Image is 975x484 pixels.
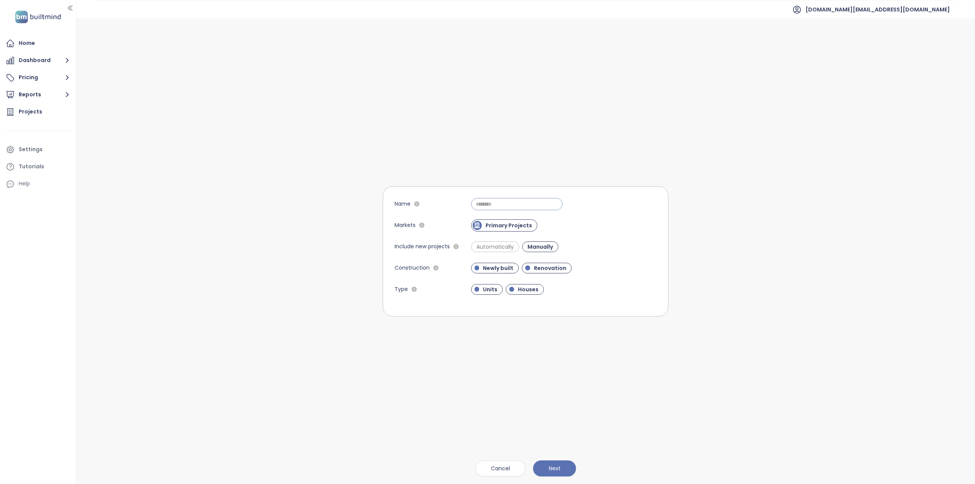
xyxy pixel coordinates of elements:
[806,0,950,19] span: [DOMAIN_NAME][EMAIL_ADDRESS][DOMAIN_NAME]
[19,179,30,188] div: Help
[395,242,461,251] div: Include new projects
[474,222,480,228] img: primary market
[4,53,72,68] button: Dashboard
[395,200,422,209] div: Name
[417,221,427,230] button: Markets
[491,464,510,473] span: Cancel
[19,145,43,154] div: Settings
[432,264,441,273] button: Construction
[524,243,557,251] span: Manually
[410,285,419,294] button: Type
[549,464,561,473] span: Next
[395,285,419,294] div: Type
[4,36,72,51] a: Home
[482,222,536,229] span: Primary Projects
[4,176,72,192] div: Help
[475,460,526,476] button: Cancel
[19,107,42,117] div: Projects
[452,242,461,251] button: Include new projects
[13,9,63,25] img: logo
[19,38,35,48] div: Home
[479,286,501,293] span: Units
[19,162,44,171] div: Tutorials
[4,87,72,102] button: Reports
[4,142,72,157] a: Settings
[395,221,427,230] div: Markets
[530,264,570,272] span: Renovation
[533,460,576,476] button: Next
[412,200,422,209] button: Name
[395,264,441,273] div: Construction
[4,104,72,120] a: Projects
[479,264,517,272] span: Newly built
[4,159,72,174] a: Tutorials
[473,243,518,251] span: Automatically
[514,286,542,293] span: Houses
[4,70,72,85] button: Pricing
